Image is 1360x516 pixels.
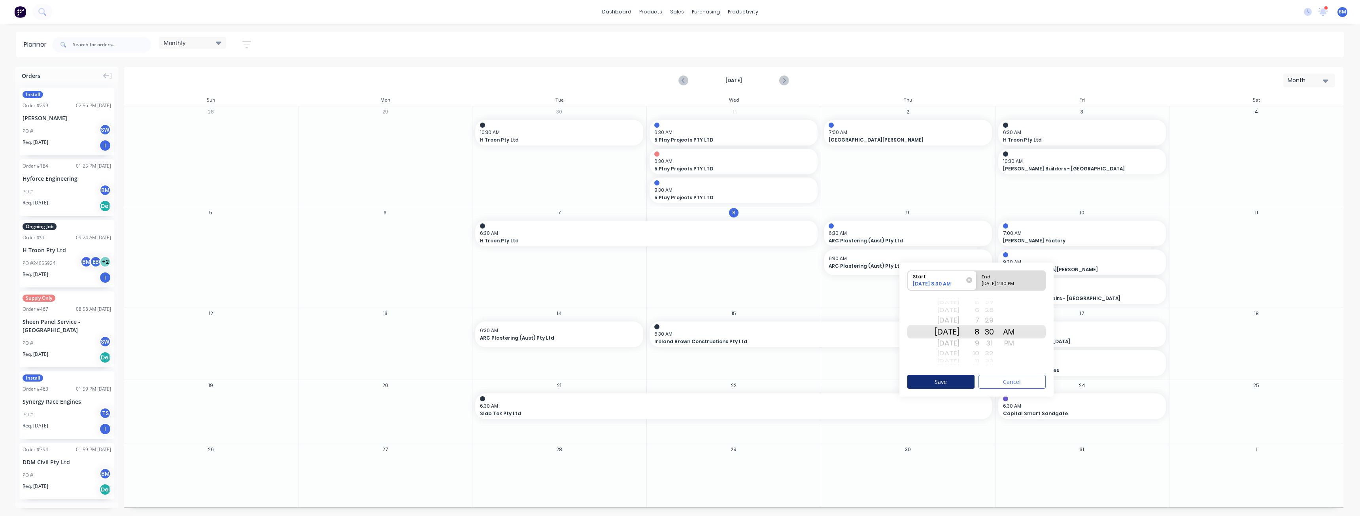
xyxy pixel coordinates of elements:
div: products [635,6,666,18]
span: H Troon Pty Ltd [1003,136,1146,144]
div: 32 [979,348,999,359]
span: Req. [DATE] [23,139,48,146]
button: 31 [1077,444,1087,454]
button: 13 [380,309,390,318]
div: 6:30 AMSlab Tek Pty Ltd [475,393,992,419]
span: 1:00 PM [1003,287,1158,295]
div: Mon [298,94,472,106]
div: 28 [979,305,999,316]
div: 5 [960,299,979,306]
div: 34 [979,364,999,366]
span: 5 Play Projects PTY LTD [654,136,797,144]
div: 8 [960,325,979,338]
span: Ongoing Job [23,223,57,230]
div: Hour [960,295,979,369]
span: 6:30 AM [829,230,983,237]
span: ARC Plastering (Aust) Pty Ltd [829,237,971,244]
button: Save [907,375,975,389]
div: PO # [23,411,33,418]
button: 19 [206,381,215,390]
div: 26 [979,298,999,300]
div: Order # 467 [23,306,48,313]
span: BM [1339,8,1346,15]
strong: [DATE] [694,77,773,84]
button: 26 [206,444,215,454]
div: 6:30 AM5 Play Projects PTY LTD [650,120,818,146]
span: 6:30 AM [829,255,983,262]
div: Sun [124,94,298,106]
span: [GEOGRAPHIC_DATA][PERSON_NAME] [1003,266,1146,273]
span: Orders [22,72,40,80]
span: [GEOGRAPHIC_DATA][PERSON_NAME] [829,136,971,144]
div: 6:30 AMCapital Smart Sandgate [998,393,1166,419]
div: 02:56 PM [DATE] [76,102,111,109]
button: 5 [206,208,215,217]
div: [DATE] [935,357,960,364]
div: Start [910,271,967,281]
div: Hyforce Engineering [23,174,111,183]
div: DDM Civil Pty Ltd [23,458,111,466]
div: [PERSON_NAME] [23,114,111,122]
span: Req. [DATE] [23,483,48,490]
span: H Troon Pty Ltd [480,136,623,144]
div: 10 [960,348,979,359]
button: 28 [206,107,215,117]
span: H Troon Pty Ltd [480,237,779,244]
div: 10:30 AMH Troon Pty Ltd [475,120,643,146]
div: [DATE] [935,314,960,327]
span: 6:30 AM [654,129,809,136]
span: Supply Only [23,295,55,302]
div: I [99,272,111,284]
span: Slab Tek Pty Ltd [480,410,936,417]
span: [PERSON_NAME] Factory [1003,237,1146,244]
span: Synergy Race Engines [1003,367,1146,374]
div: Order # 463 [23,386,48,393]
span: 6:30 AM [1003,129,1158,136]
div: Order # 184 [23,163,48,170]
span: 6:30 AM [654,331,983,338]
a: dashboard [598,6,635,18]
div: Fri [995,94,1169,106]
div: 6 [960,305,979,316]
div: 6:30 AMARC Plastering (Aust) Pty Ltd [824,221,992,246]
button: 7 [555,208,564,217]
div: 4 [960,298,979,300]
span: Install [23,91,43,98]
div: BM [80,256,92,268]
div: PO # [23,188,33,195]
div: 10:30 AM[PERSON_NAME] Builders - [GEOGRAPHIC_DATA] [998,149,1166,174]
div: BM [99,468,111,480]
span: 1:30 PM [1003,359,1158,367]
div: [DATE] 2:30 PM [979,280,1036,290]
button: 10 [1077,208,1087,217]
span: Capital SMART Repairs - [GEOGRAPHIC_DATA] [1003,295,1146,302]
button: 30 [555,107,564,117]
div: 6:30 AMARC Plastering (Aust) Pty Ltd [824,249,992,275]
span: Monthly [164,39,185,47]
span: Req. [DATE] [23,422,48,429]
div: SW [99,124,111,136]
div: 01:25 PM [DATE] [76,163,111,170]
button: 17 [1077,309,1087,318]
span: 10:30 AM [1003,158,1158,165]
button: 14 [555,309,564,318]
div: SW [99,336,111,348]
div: 1:30 PMSynergy Race Engines [998,350,1166,376]
div: AM [999,325,1019,338]
div: PO # [23,472,33,479]
button: 29 [729,444,739,454]
span: WAM [GEOGRAPHIC_DATA] [1003,338,1146,345]
button: 1 [1252,444,1261,454]
span: 6:30 AM [1003,403,1158,410]
div: 01:59 PM [DATE] [76,446,111,453]
div: Date [935,295,960,369]
div: Sat [1169,94,1343,106]
div: Minute [979,295,999,369]
span: Req. [DATE] [23,351,48,358]
span: Capital Smart Sandgate [1003,410,1146,417]
span: Install [23,374,43,382]
span: 5 Play Projects PTY LTD [654,194,797,201]
div: H Troon Pty Ltd [23,246,111,254]
div: + 2 [99,256,111,268]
